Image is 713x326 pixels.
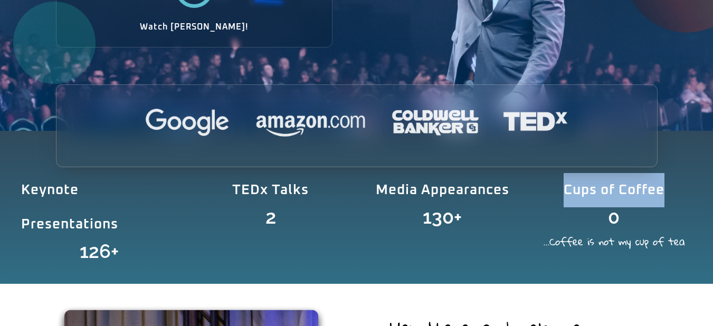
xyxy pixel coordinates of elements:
h2: Watch [PERSON_NAME]! [93,23,295,31]
div: Keynote Presentations [21,173,177,242]
span: 126 [80,242,111,261]
span: + [111,242,177,261]
h2: ...Coffee is not my cup of tea [536,237,692,246]
span: 2 [265,207,276,227]
span: 0 [608,207,620,226]
span: + [454,207,520,226]
span: 130 [423,207,454,226]
div: Cups of Coffee [536,173,692,207]
div: Media Appearances [365,173,520,207]
div: TEDx Talks [193,173,348,207]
